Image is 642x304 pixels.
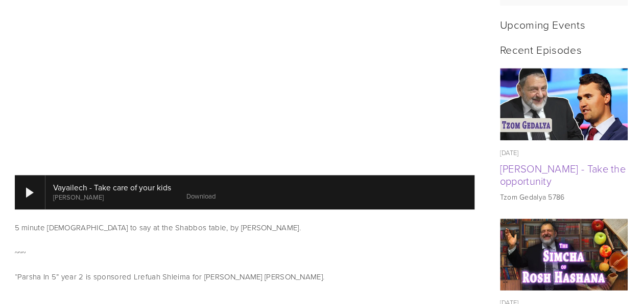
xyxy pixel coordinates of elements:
p: “Parsha In 5” year 2 is sponsored Lrefuah Shleima for [PERSON_NAME] [PERSON_NAME]. [15,271,474,283]
p: 5 minute [DEMOGRAPHIC_DATA] to say at the Shabbos table, by [PERSON_NAME]. [15,222,474,234]
h2: Upcoming Events [500,18,628,31]
img: Tzom Gedalya - Take the opportunity [500,68,628,140]
h2: Recent Episodes [500,43,628,56]
a: [PERSON_NAME] - Take the opportunity [500,161,626,188]
p: ~~~ [15,246,474,258]
p: Tzom Gedalya 5786 [500,192,628,202]
img: The Simcha of Rosh Hashana (Ep. 298) [500,219,628,291]
time: [DATE] [500,148,519,157]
